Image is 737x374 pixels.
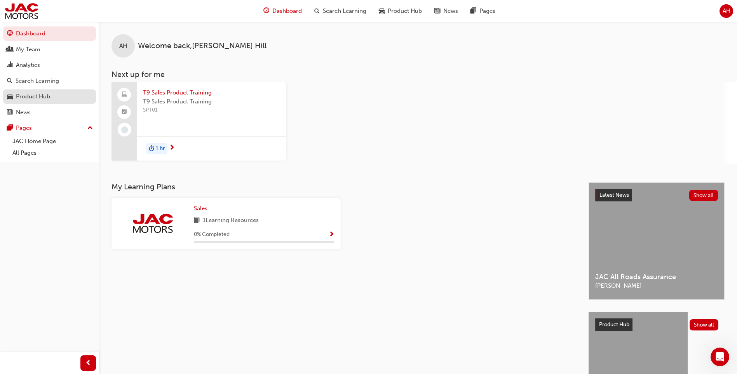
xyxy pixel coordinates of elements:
[428,3,464,19] a: news-iconNews
[314,6,320,16] span: search-icon
[16,92,50,101] div: Product Hub
[16,108,31,117] div: News
[99,70,737,79] h3: Next up for me
[16,124,32,133] div: Pages
[9,147,96,159] a: All Pages
[443,7,458,16] span: News
[3,58,96,72] a: Analytics
[595,189,718,201] a: Latest NewsShow all
[4,2,39,20] img: jac-portal
[143,97,280,106] span: T9 Sales Product Training
[308,3,373,19] a: search-iconSearch Learning
[143,88,280,97] span: T9 Sales Product Training
[479,7,495,16] span: Pages
[689,190,718,201] button: Show all
[7,62,13,69] span: chart-icon
[595,273,718,281] span: JAC All Roads Assurance
[3,121,96,135] button: Pages
[388,7,422,16] span: Product Hub
[599,192,629,198] span: Latest News
[723,7,730,16] span: AH
[595,281,718,290] span: [PERSON_NAME]
[156,144,165,153] span: 1 hr
[3,26,96,41] a: Dashboard
[112,82,286,161] a: T9 Sales Product TrainingT9 Sales Product TrainingSPT01duration-icon1 hr
[257,3,308,19] a: guage-iconDashboard
[711,348,729,366] iframe: Intercom live chat
[373,3,428,19] a: car-iconProduct Hub
[16,61,40,70] div: Analytics
[143,106,280,115] span: SPT01
[194,216,200,225] span: book-icon
[138,42,267,51] span: Welcome back , [PERSON_NAME] Hill
[263,6,269,16] span: guage-icon
[169,145,175,152] span: next-icon
[9,135,96,147] a: JAC Home Page
[323,7,366,16] span: Search Learning
[119,42,127,51] span: AH
[595,318,718,331] a: Product HubShow all
[379,6,385,16] span: car-icon
[121,126,128,133] span: learningRecordVerb_NONE-icon
[3,89,96,104] a: Product Hub
[3,25,96,121] button: DashboardMy TeamAnalyticsSearch LearningProduct HubNews
[434,6,440,16] span: news-icon
[599,321,629,328] span: Product Hub
[464,3,502,19] a: pages-iconPages
[3,42,96,57] a: My Team
[85,358,91,368] span: prev-icon
[131,213,174,234] img: jac-portal
[203,216,259,225] span: 1 Learning Resources
[7,30,13,37] span: guage-icon
[589,182,725,300] a: Latest NewsShow allJAC All Roads Assurance[PERSON_NAME]
[720,4,733,18] button: AH
[7,78,12,85] span: search-icon
[3,74,96,88] a: Search Learning
[16,77,59,86] div: Search Learning
[122,90,127,100] span: laptop-icon
[7,109,13,116] span: news-icon
[272,7,302,16] span: Dashboard
[7,46,13,53] span: people-icon
[3,105,96,120] a: News
[690,319,719,330] button: Show all
[194,204,211,213] a: Sales
[7,125,13,132] span: pages-icon
[470,6,476,16] span: pages-icon
[329,230,335,239] button: Show Progress
[329,231,335,238] span: Show Progress
[194,205,207,212] span: Sales
[16,45,40,54] div: My Team
[87,123,93,133] span: up-icon
[7,93,13,100] span: car-icon
[112,182,576,191] h3: My Learning Plans
[122,107,127,117] span: booktick-icon
[149,144,154,154] span: duration-icon
[194,230,230,239] span: 0 % Completed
